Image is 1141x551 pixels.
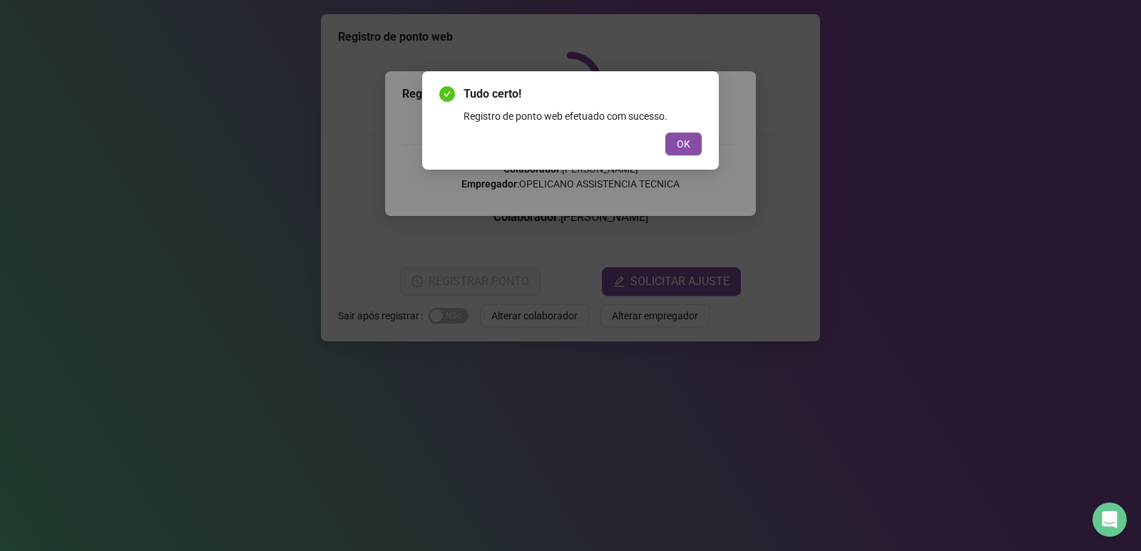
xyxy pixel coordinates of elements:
[1093,503,1127,537] div: Open Intercom Messenger
[439,86,455,102] span: check-circle
[464,108,702,124] div: Registro de ponto web efetuado com sucesso.
[464,86,702,103] span: Tudo certo!
[677,136,690,152] span: OK
[665,133,702,155] button: OK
